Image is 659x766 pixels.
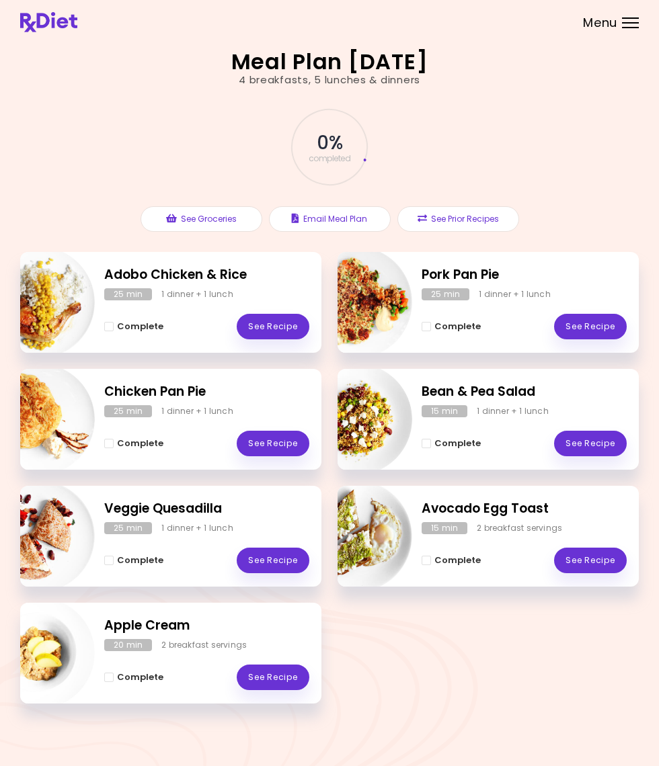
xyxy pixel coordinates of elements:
[117,555,163,566] span: Complete
[422,382,627,402] h2: Bean & Pea Salad
[104,405,152,417] div: 25 min
[104,522,152,534] div: 25 min
[583,17,617,29] span: Menu
[104,669,163,685] button: Complete - Apple Cream
[104,639,152,651] div: 20 min
[104,318,163,335] button: Complete - Adobo Chicken & Rice
[141,206,262,232] button: See Groceries
[104,382,309,402] h2: Chicken Pan Pie
[117,438,163,449] span: Complete
[554,314,627,339] a: See Recipe - Pork Pan Pie
[397,206,519,232] button: See Prior Recipes
[479,288,551,300] div: 1 dinner + 1 lunch
[117,672,163,683] span: Complete
[422,318,481,335] button: Complete - Pork Pan Pie
[104,552,163,568] button: Complete - Veggie Quesadilla
[422,522,467,534] div: 15 min
[422,405,467,417] div: 15 min
[104,288,152,300] div: 25 min
[237,314,309,339] a: See Recipe - Adobo Chicken & Rice
[231,51,428,73] h2: Meal Plan [DATE]
[237,665,309,690] a: See Recipe - Apple Cream
[104,616,309,636] h2: Apple Cream
[269,206,391,232] button: Email Meal Plan
[477,405,549,417] div: 1 dinner + 1 lunch
[434,555,481,566] span: Complete
[161,405,233,417] div: 1 dinner + 1 lunch
[554,548,627,573] a: See Recipe - Avocado Egg Toast
[434,438,481,449] span: Complete
[422,499,627,519] h2: Avocado Egg Toast
[477,522,562,534] div: 2 breakfast servings
[161,639,247,651] div: 2 breakfast servings
[422,552,481,568] button: Complete - Avocado Egg Toast
[434,321,481,332] span: Complete
[309,155,351,163] span: completed
[301,247,412,358] img: Info - Pork Pan Pie
[237,548,309,573] a: See Recipe - Veggie Quesadilla
[104,265,309,285] h2: Adobo Chicken & Rice
[117,321,163,332] span: Complete
[104,435,163,452] button: Complete - Chicken Pan Pie
[239,73,420,88] div: 4 breakfasts , 5 lunches & dinners
[317,132,342,155] span: 0 %
[104,499,309,519] h2: Veggie Quesadilla
[422,265,627,285] h2: Pork Pan Pie
[422,288,469,300] div: 25 min
[301,480,412,592] img: Info - Avocado Egg Toast
[161,522,233,534] div: 1 dinner + 1 lunch
[301,364,412,475] img: Info - Bean & Pea Salad
[20,12,77,32] img: RxDiet
[237,431,309,456] a: See Recipe - Chicken Pan Pie
[161,288,233,300] div: 1 dinner + 1 lunch
[554,431,627,456] a: See Recipe - Bean & Pea Salad
[422,435,481,452] button: Complete - Bean & Pea Salad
